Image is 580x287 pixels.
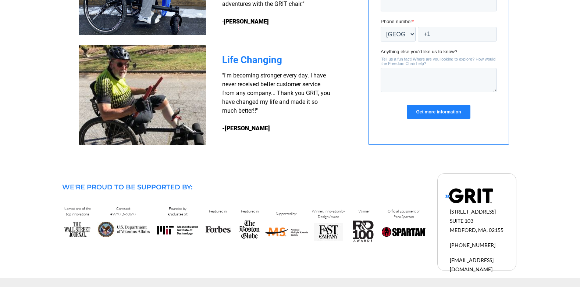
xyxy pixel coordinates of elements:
[222,54,282,65] span: Life Changing
[450,208,496,215] span: [STREET_ADDRESS]
[168,206,188,217] span: Founded by graduates of:
[222,72,330,114] span: "I'm becoming stronger every day. I have never received better customer service from any company....
[222,125,270,132] strong: -[PERSON_NAME]
[450,242,495,248] span: [PHONE_NUMBER]
[209,209,227,214] span: Featured in:
[450,227,504,233] span: MEDFORD, MA, 02155
[276,211,297,216] span: Supported by:
[241,209,259,214] span: Featured in:
[224,18,269,25] strong: [PERSON_NAME]
[359,209,370,214] span: Winner
[110,206,136,217] span: Contract #V797D-60697
[64,206,91,217] span: Named one of the top innovations
[62,183,192,191] span: WE'RE PROUD TO BE SUPPORTED BY:
[450,257,494,272] span: [EMAIL_ADDRESS][DOMAIN_NAME]
[450,218,473,224] span: SUITE 103
[388,209,420,219] span: Official Equipment of Para Spartan
[312,209,345,219] span: Winner, Innovation by Design Award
